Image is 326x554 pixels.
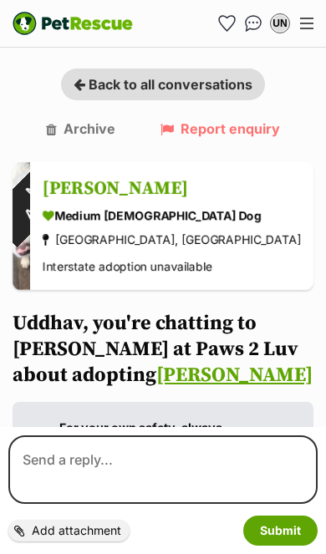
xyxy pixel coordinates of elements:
[245,15,262,32] img: chat-41dd97257d64d25036548639549fe6c8038ab92f7586957e7f3b1b290dea8141.svg
[43,175,301,202] h3: [PERSON_NAME]
[43,206,301,224] div: medium [DEMOGRAPHIC_DATA] Dog
[43,228,301,251] div: [GEOGRAPHIC_DATA], [GEOGRAPHIC_DATA]
[8,520,130,541] label: Add attachment
[32,524,121,537] span: Add attachment
[13,311,313,389] h1: Uddhav, you're chatting to [PERSON_NAME] at Paws 2 Luv about adopting
[156,363,313,388] a: [PERSON_NAME]
[240,10,267,37] a: Conversations
[293,11,320,36] button: Menu
[272,15,288,32] div: UN
[213,10,240,37] a: Favourites
[46,121,115,136] a: Archive
[13,12,133,35] img: logo-e224e6f780fb5917bec1dbf3a21bbac754714ae5b6737aabdf751b685950b380.svg
[59,419,297,490] p: Avoid sharing personal information such as phone numbers and personal address.
[13,277,30,293] a: Not Available
[30,162,313,290] a: [PERSON_NAME] medium [DEMOGRAPHIC_DATA] Dog [GEOGRAPHIC_DATA], [GEOGRAPHIC_DATA] Interstate adopt...
[61,69,265,100] a: Back to all conversations
[43,259,212,273] span: Interstate adoption unavailable
[213,10,293,37] ul: Account quick links
[13,162,30,290] img: Luca
[267,10,293,37] button: My account
[59,420,293,452] strong: For your own safety, always communicate via the PetRescue website.
[13,12,133,35] a: PetRescue
[89,76,252,93] span: Back to all conversations
[160,121,280,136] a: Report enquiry
[243,516,318,546] button: Submit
